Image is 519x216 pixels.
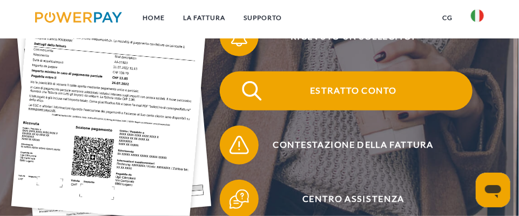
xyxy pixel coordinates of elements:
img: it [471,9,484,22]
a: Home [133,8,174,28]
a: LA FATTURA [174,8,234,28]
img: qb_warning.svg [227,133,252,157]
img: logo-powerpay.svg [35,12,122,23]
a: Contestazione della fattura [206,123,487,167]
img: qb_help.svg [227,187,252,211]
button: Contestazione della fattura [220,126,473,165]
a: Ricevuto un sollecito? [206,15,487,58]
span: Contestazione della fattura [234,126,473,165]
a: Estratto conto [206,69,487,113]
a: Supporto [234,8,291,28]
a: CG [433,8,462,28]
span: Ricevuto un sollecito? [234,17,473,56]
img: qb_bell.svg [227,24,252,49]
span: Estratto conto [234,71,473,110]
iframe: Pulsante per aprire la finestra di messaggistica [476,173,510,207]
img: qb_search.svg [240,78,264,103]
button: Estratto conto [220,71,473,110]
button: Ricevuto un sollecito? [220,17,473,56]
